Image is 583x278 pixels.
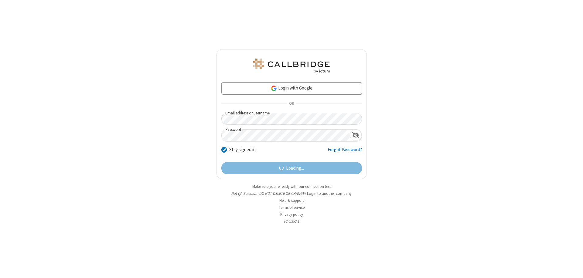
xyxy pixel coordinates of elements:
a: Login with Google [221,82,362,94]
input: Password [222,130,350,141]
a: Help & support [279,198,304,203]
span: Loading... [286,165,304,172]
li: v2.6.352.1 [216,219,367,224]
button: Login to another company [307,191,352,196]
a: Privacy policy [280,212,303,217]
a: Forgot Password? [328,146,362,158]
button: Loading... [221,162,362,174]
a: Make sure you're ready with our connection test [252,184,331,189]
input: Email address or username [221,113,362,125]
a: Terms of service [279,205,305,210]
div: Show password [350,130,362,141]
img: google-icon.png [271,85,277,92]
img: QA Selenium DO NOT DELETE OR CHANGE [252,59,331,73]
label: Stay signed in [229,146,256,153]
span: OR [287,100,296,108]
li: Not QA Selenium DO NOT DELETE OR CHANGE? [216,191,367,196]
